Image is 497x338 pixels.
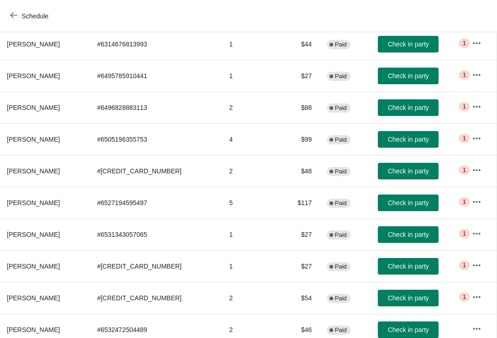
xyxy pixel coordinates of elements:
[378,131,439,148] button: Check in party
[90,92,222,123] td: # 6496828883113
[335,73,347,80] span: Paid
[22,12,48,20] span: Schedule
[335,263,347,270] span: Paid
[222,218,281,250] td: 1
[388,294,429,302] span: Check in party
[378,163,439,179] button: Check in party
[462,262,466,269] span: 1
[335,327,347,334] span: Paid
[222,187,281,218] td: 5
[7,72,60,80] span: [PERSON_NAME]
[388,136,429,143] span: Check in party
[280,218,319,250] td: $27
[222,155,281,187] td: 2
[280,29,319,60] td: $44
[222,282,281,314] td: 2
[7,104,60,111] span: [PERSON_NAME]
[462,230,466,237] span: 1
[388,167,429,175] span: Check in party
[378,36,439,52] button: Check in party
[378,99,439,116] button: Check in party
[378,290,439,306] button: Check in party
[388,199,429,206] span: Check in party
[90,282,222,314] td: # [CREDIT_CARD_NUMBER]
[280,123,319,155] td: $99
[388,104,429,111] span: Check in party
[7,231,60,238] span: [PERSON_NAME]
[222,92,281,123] td: 2
[90,250,222,282] td: # [CREDIT_CARD_NUMBER]
[222,123,281,155] td: 4
[335,136,347,143] span: Paid
[222,250,281,282] td: 1
[7,167,60,175] span: [PERSON_NAME]
[90,29,222,60] td: # 6314676813993
[7,263,60,270] span: [PERSON_NAME]
[90,155,222,187] td: # [CREDIT_CARD_NUMBER]
[7,40,60,48] span: [PERSON_NAME]
[335,295,347,302] span: Paid
[378,68,439,84] button: Check in party
[5,8,56,24] button: Schedule
[90,123,222,155] td: # 6505196355753
[280,155,319,187] td: $48
[222,60,281,92] td: 1
[90,60,222,92] td: # 6495785910441
[90,218,222,250] td: # 6531343057065
[280,60,319,92] td: $27
[335,168,347,175] span: Paid
[462,40,466,47] span: 1
[378,258,439,275] button: Check in party
[388,40,429,48] span: Check in party
[388,231,429,238] span: Check in party
[7,294,60,302] span: [PERSON_NAME]
[280,282,319,314] td: $54
[462,103,466,110] span: 1
[7,326,60,333] span: [PERSON_NAME]
[90,187,222,218] td: # 6527194595497
[378,226,439,243] button: Check in party
[388,72,429,80] span: Check in party
[222,29,281,60] td: 1
[280,250,319,282] td: $27
[462,198,466,206] span: 1
[7,199,60,206] span: [PERSON_NAME]
[335,41,347,48] span: Paid
[462,71,466,79] span: 1
[462,135,466,142] span: 1
[335,104,347,112] span: Paid
[335,231,347,239] span: Paid
[388,326,429,333] span: Check in party
[388,263,429,270] span: Check in party
[280,187,319,218] td: $117
[335,200,347,207] span: Paid
[378,321,439,338] button: Check in party
[462,166,466,174] span: 1
[378,195,439,211] button: Check in party
[280,92,319,123] td: $88
[7,136,60,143] span: [PERSON_NAME]
[462,293,466,301] span: 1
